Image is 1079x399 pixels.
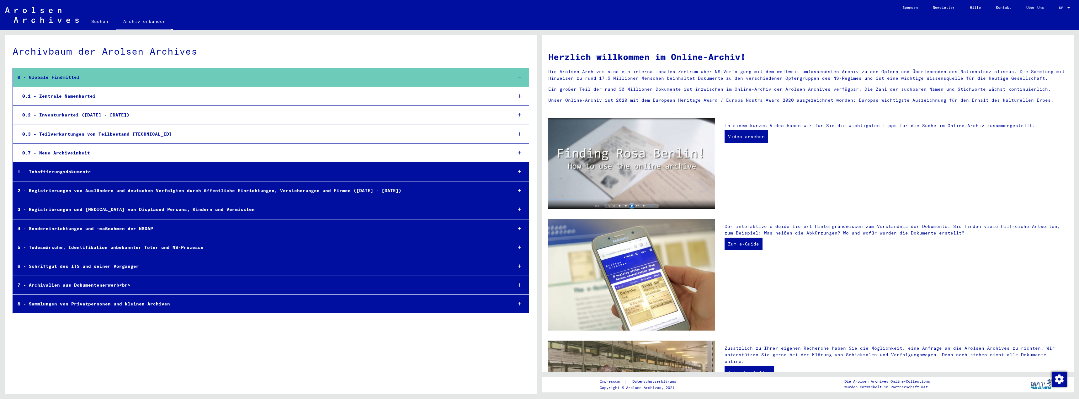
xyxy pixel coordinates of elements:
[5,7,79,23] img: Arolsen_neg.svg
[1052,372,1067,387] img: Zustimmung ändern
[725,122,1068,129] p: In einem kurzen Video haben wir für Sie die wichtigsten Tipps für die Suche im Online-Archiv zusa...
[18,147,507,159] div: 0.7 - Neue Archiveinheit
[548,118,715,209] img: video.jpg
[548,97,1068,104] p: Unser Online-Archiv ist 2020 mit dem European Heritage Award / Europa Nostra Award 2020 ausgezeic...
[18,109,507,121] div: 0.2 - Inventurkartei ([DATE] - [DATE])
[548,86,1068,93] p: Ein großer Teil der rund 30 Millionen Dokumente ist inzwischen im Online-Archiv der Arolsen Archi...
[13,203,507,216] div: 3 - Registrierungen und [MEDICAL_DATA] von Displaced Persons, Kindern und Vermissten
[725,366,774,379] a: Anfrage stellen
[548,219,715,331] img: eguide.jpg
[844,379,930,384] p: Die Arolsen Archives Online-Collections
[725,345,1068,365] p: Zusätzlich zu Ihrer eigenen Recherche haben Sie die Möglichkeit, eine Anfrage an die Arolsen Arch...
[1029,376,1053,392] img: yv_logo.png
[844,384,930,390] p: wurden entwickelt in Partnerschaft mit
[600,385,684,391] p: Copyright © Arolsen Archives, 2021
[13,44,529,58] div: Archivbaum der Arolsen Archives
[600,378,684,385] div: |
[548,68,1068,82] p: Die Arolsen Archives sind ein internationales Zentrum über NS-Verfolgung mit dem weltweit umfasse...
[13,298,507,310] div: 8 - Sammlungen von Privatpersonen und kleinen Archiven
[13,279,507,291] div: 7 - Archivalien aus Dokumentenerwerb<br>
[116,14,173,30] a: Archiv erkunden
[84,14,116,29] a: Suchen
[18,128,507,140] div: 0.3 - Teilverkartungen von Teilbestand [TECHNICAL_ID]
[548,50,1068,63] h1: Herzlich willkommen im Online-Archiv!
[13,166,507,178] div: 1 - Inhaftierungsdokumente
[13,71,507,84] div: 0 - Globale Findmittel
[13,241,507,254] div: 5 - Todesmärsche, Identifikation unbekannter Toter und NS-Prozesse
[13,185,507,197] div: 2 - Registrierungen von Ausländern und deutschen Verfolgten durch öffentliche Einrichtungen, Vers...
[627,378,684,385] a: Datenschutzerklärung
[725,238,763,250] a: Zum e-Guide
[725,223,1068,236] p: Der interaktive e-Guide liefert Hintergrundwissen zum Verständnis der Dokumente. Sie finden viele...
[13,223,507,235] div: 4 - Sondereinrichtungen und -maßnahmen der NSDAP
[725,130,768,143] a: Video ansehen
[13,260,507,272] div: 6 - Schriftgut des ITS und seiner Vorgänger
[1059,6,1066,10] span: DE
[600,378,625,385] a: Impressum
[18,90,507,102] div: 0.1 - Zentrale Namenkartei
